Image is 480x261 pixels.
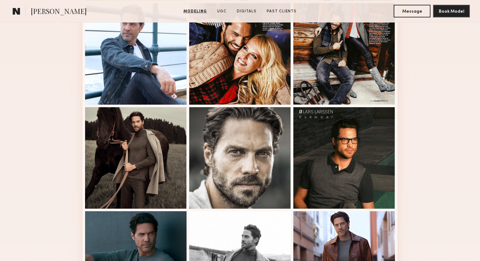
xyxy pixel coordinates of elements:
[31,6,87,17] span: [PERSON_NAME]
[433,8,470,14] a: Book Model
[234,9,259,14] a: Digitals
[264,9,299,14] a: Past Clients
[181,9,210,14] a: Modeling
[394,5,430,17] button: Message
[215,9,229,14] a: UGC
[433,5,470,17] button: Book Model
